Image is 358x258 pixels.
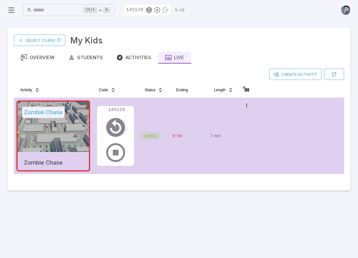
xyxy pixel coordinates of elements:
p: 145129 [124,7,143,14]
button: Create Activity [269,69,321,80]
button: Activity [16,85,43,95]
button: Leave Activity [161,5,170,15]
p: 145129 [106,107,125,114]
button: End Activity [104,140,128,165]
kbd: k [103,7,110,13]
div: Overview [21,54,55,61]
h3: My Kids [70,34,102,47]
div: Live [165,54,184,61]
span: Status [145,87,155,93]
button: Resend Code [145,5,153,15]
div: Activities [117,54,151,61]
a: Select Class [14,35,65,46]
span: Length [214,87,226,93]
button: Status [141,85,167,95]
span: active [141,133,160,139]
button: Column visibility [242,85,252,95]
span: Ending [176,87,188,93]
h5: Zombie Chase [22,107,65,118]
p: Time Remaining [175,7,184,14]
div: Join Code - Students can join by entering this code [97,106,134,166]
button: Code [95,85,119,95]
kbd: Ctrl [83,7,97,13]
button: Length [210,85,237,95]
p: Time Remaining [172,133,204,139]
button: Ending [172,85,192,95]
button: Resend Code [104,115,128,140]
div: + [83,6,110,14]
div: Join Code - Students can join by entering this code [124,5,170,15]
h5: Zombie Chase [24,152,63,167]
span: Code [99,87,108,93]
p: 7 min [210,100,237,171]
img: andrew.jpg [341,5,350,15]
button: End Activity [153,5,161,15]
div: Students [68,54,103,61]
span: Activity [20,87,32,93]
